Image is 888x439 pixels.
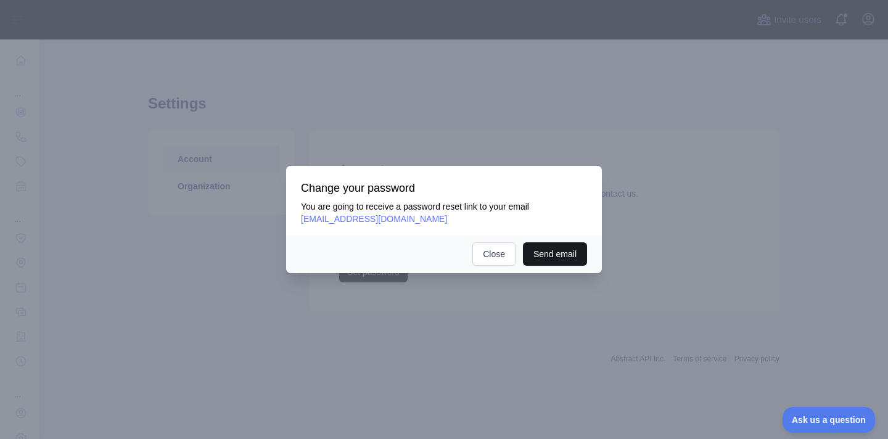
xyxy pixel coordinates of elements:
[301,214,447,224] span: [EMAIL_ADDRESS][DOMAIN_NAME]
[301,200,587,225] p: You are going to receive a password reset link to your email
[301,181,587,195] h3: Change your password
[472,242,516,266] button: Close
[783,407,876,433] iframe: Toggle Customer Support
[523,242,587,266] button: Send email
